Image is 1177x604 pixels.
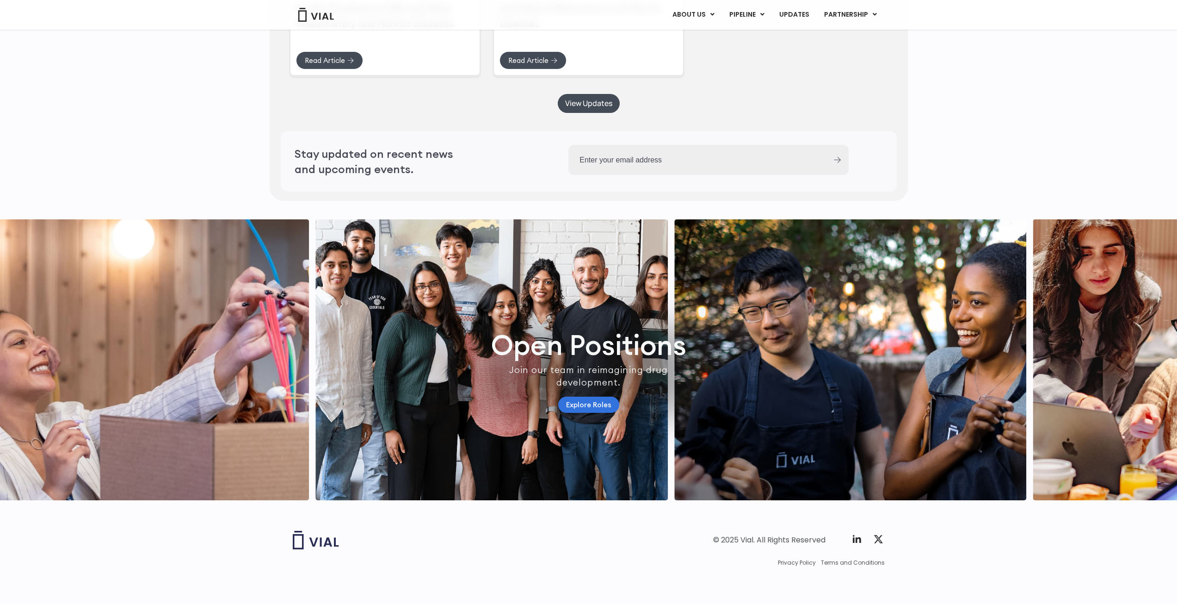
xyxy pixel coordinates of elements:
a: Read Article [499,51,567,69]
span: View Updates [565,100,612,107]
a: Explore Roles [558,397,619,413]
a: Read Article [296,51,363,69]
img: http://Group%20of%20smiling%20people%20posing%20for%20a%20picture [316,219,668,500]
h2: Stay updated on recent news and upcoming events. [295,146,475,176]
a: Privacy Policy [778,559,816,567]
a: PARTNERSHIPMenu Toggle [817,7,884,23]
span: Read Article [305,57,345,64]
a: View Updates [558,94,620,113]
a: ABOUT USMenu Toggle [665,7,721,23]
span: Read Article [508,57,548,64]
img: http://Group%20of%20people%20smiling%20wearing%20aprons [674,219,1026,500]
div: 7 / 7 [316,219,668,500]
a: UPDATES [772,7,816,23]
div: 1 / 7 [674,219,1026,500]
input: Submit [834,157,841,163]
input: Enter your email address [568,145,826,175]
a: PIPELINEMenu Toggle [722,7,771,23]
img: Vial Logo [297,8,334,22]
a: Terms and Conditions [821,559,885,567]
div: © 2025 Vial. All Rights Reserved [713,535,826,545]
img: Vial logo wih "Vial" spelled out [293,531,339,549]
